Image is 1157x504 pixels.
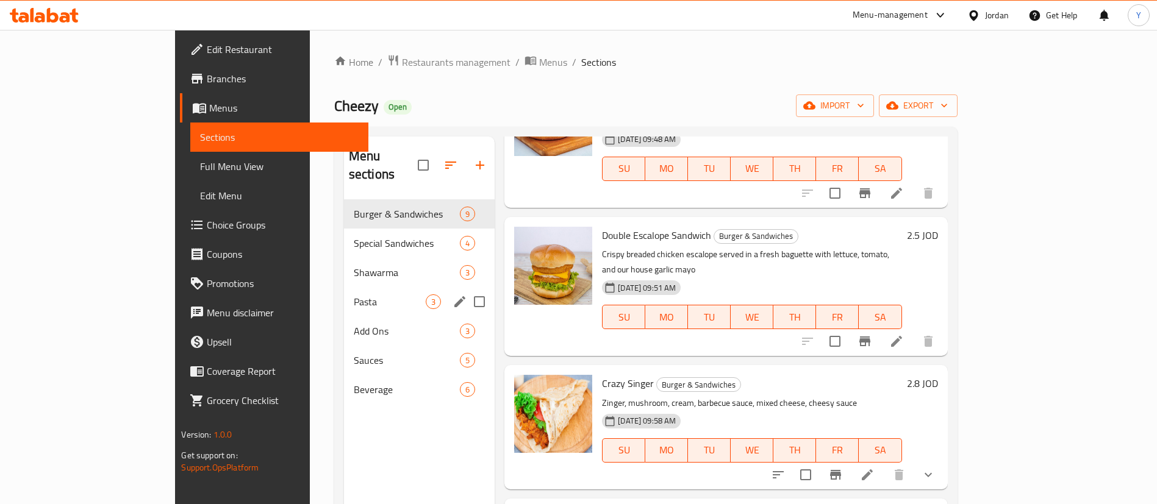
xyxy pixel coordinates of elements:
[778,308,811,326] span: TH
[821,460,850,489] button: Branch-specific-item
[334,92,379,119] span: Cheezy
[180,386,368,415] a: Grocery Checklist
[514,227,592,305] img: Double Escalope Sandwich
[773,157,816,181] button: TH
[864,441,897,459] span: SA
[602,247,901,277] p: Crispy breaded chicken escalope served in a fresh baguette with lettuce, tomato, and our house ga...
[334,54,958,70] nav: breadcrumb
[460,382,475,397] div: items
[859,157,901,181] button: SA
[602,396,901,411] p: Zinger, mushroom, cream, barbecue sauce, mixed cheese, cheesy sauce
[850,179,879,208] button: Branch-specific-item
[451,293,469,311] button: edit
[796,94,874,117] button: import
[180,93,368,122] a: Menus
[607,441,640,459] span: SU
[344,258,495,287] div: Shawarma3
[200,130,359,144] span: Sections
[645,157,688,181] button: MO
[581,55,616,69] span: Sections
[460,325,475,337] span: 3
[816,305,859,329] button: FR
[602,157,645,181] button: SU
[465,151,495,180] button: Add section
[344,199,495,229] div: Burger & Sandwiches9
[736,441,768,459] span: WE
[914,460,943,489] button: show more
[693,441,726,459] span: TU
[460,238,475,249] span: 4
[914,327,943,356] button: delete
[613,133,681,145] span: [DATE] 09:48 AM
[864,308,897,326] span: SA
[884,460,914,489] button: delete
[190,181,368,210] a: Edit Menu
[514,375,592,453] img: Crazy Singer
[602,438,645,463] button: SU
[344,229,495,258] div: Special Sandwiches4
[764,460,793,489] button: sort-choices
[181,447,237,463] span: Get support on:
[864,160,897,177] span: SA
[645,305,688,329] button: MO
[354,207,460,221] span: Burger & Sandwiches
[816,157,859,181] button: FR
[602,226,711,244] span: Double Escalope Sandwich
[207,364,359,378] span: Coverage Report
[539,55,567,69] span: Menus
[207,393,359,408] span: Grocery Checklist
[410,152,436,178] span: Select all sections
[889,334,904,349] a: Edit menu item
[907,375,938,392] h6: 2.8 JOD
[180,357,368,386] a: Coverage Report
[436,151,465,180] span: Sort sections
[180,269,368,298] a: Promotions
[354,265,460,280] span: Shawarma
[387,54,510,70] a: Restaurants management
[773,305,816,329] button: TH
[180,298,368,327] a: Menu disclaimer
[731,157,773,181] button: WE
[460,355,475,366] span: 5
[344,316,495,346] div: Add Ons3
[821,441,854,459] span: FR
[650,160,683,177] span: MO
[821,160,854,177] span: FR
[714,229,798,243] span: Burger & Sandwiches
[460,267,475,279] span: 3
[860,467,875,482] a: Edit menu item
[736,160,768,177] span: WE
[460,324,475,338] div: items
[354,353,460,367] span: Sauces
[354,294,426,309] span: Pasta
[602,305,645,329] button: SU
[907,227,938,244] h6: 2.5 JOD
[354,324,460,338] span: Add Ons
[850,327,879,356] button: Branch-specific-item
[207,71,359,86] span: Branches
[793,462,818,488] span: Select to update
[426,294,441,309] div: items
[207,276,359,291] span: Promotions
[207,335,359,349] span: Upsell
[180,240,368,269] a: Coupons
[460,207,475,221] div: items
[645,438,688,463] button: MO
[657,378,740,392] span: Burger & Sandwiches
[402,55,510,69] span: Restaurants management
[736,308,768,326] span: WE
[354,236,460,250] span: Special Sandwiches
[859,305,901,329] button: SA
[806,98,864,113] span: import
[656,377,741,392] div: Burger & Sandwiches
[460,236,475,250] div: items
[190,152,368,181] a: Full Menu View
[731,438,773,463] button: WE
[688,157,731,181] button: TU
[344,375,495,404] div: Beverage6
[607,308,640,326] span: SU
[688,305,731,329] button: TU
[613,415,681,427] span: [DATE] 09:58 AM
[209,101,359,115] span: Menus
